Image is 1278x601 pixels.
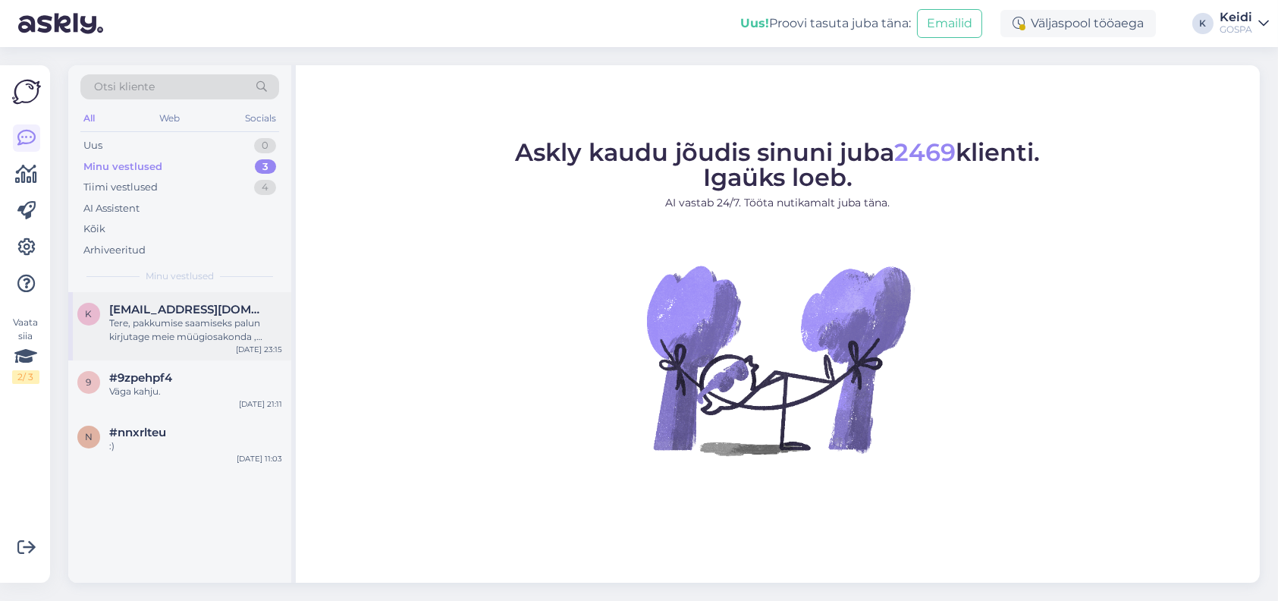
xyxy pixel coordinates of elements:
[83,222,105,237] div: Kõik
[1000,10,1156,37] div: Väljaspool tööaega
[157,109,184,128] div: Web
[86,376,92,388] span: 9
[109,439,282,453] div: :)
[516,195,1041,211] p: AI vastab 24/7. Tööta nutikamalt juba täna.
[254,138,276,153] div: 0
[895,137,956,167] span: 2469
[80,109,98,128] div: All
[236,344,282,355] div: [DATE] 23:15
[83,201,140,216] div: AI Assistent
[12,316,39,384] div: Vaata siia
[109,371,172,385] span: #9zpehpf4
[740,14,911,33] div: Proovi tasuta juba täna:
[109,426,166,439] span: #nnxrlteu
[242,109,279,128] div: Socials
[917,9,982,38] button: Emailid
[83,159,162,175] div: Minu vestlused
[94,79,155,95] span: Otsi kliente
[516,137,1041,192] span: Askly kaudu jõudis sinuni juba klienti. Igaüks loeb.
[1220,24,1252,36] div: GOSPA
[1220,11,1252,24] div: Keidi
[83,180,158,195] div: Tiimi vestlused
[239,398,282,410] div: [DATE] 21:11
[642,223,915,496] img: No Chat active
[86,308,93,319] span: k
[254,180,276,195] div: 4
[255,159,276,175] div: 3
[83,243,146,258] div: Arhiveeritud
[12,370,39,384] div: 2 / 3
[1192,13,1214,34] div: K
[109,316,282,344] div: Tere, pakkumise saamiseks palun kirjutage meie müügiosakonda ,[EMAIL_ADDRESS][DOMAIN_NAME]!
[109,385,282,398] div: Väga kahju.
[85,431,93,442] span: n
[1220,11,1269,36] a: KeidiGOSPA
[83,138,102,153] div: Uus
[12,77,41,106] img: Askly Logo
[146,269,214,283] span: Minu vestlused
[237,453,282,464] div: [DATE] 11:03
[109,303,267,316] span: kadriannkuus@gmail.com
[740,16,769,30] b: Uus!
